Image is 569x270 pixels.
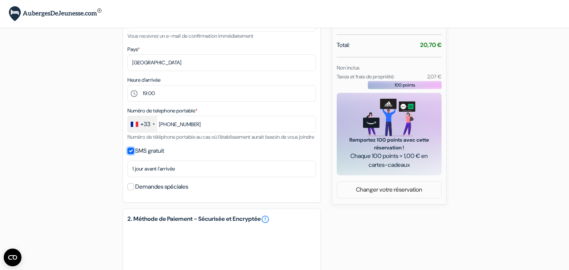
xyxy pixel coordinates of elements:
img: AubergesDeJeunesse.com [9,6,102,21]
span: Total: [337,41,350,50]
div: France: +33 [128,116,157,132]
small: Numéro de téléphone portable au cas où l'établissement aurait besoin de vous joindre [127,134,314,140]
span: Chaque 100 points = 1,00 € en cartes-cadeaux [346,152,433,169]
a: Changer votre réservation [337,183,441,197]
label: Numéro de telephone portable [127,107,197,115]
h5: 2. Méthode de Paiement - Sécurisée et Encryptée [127,215,316,224]
span: 100 points [395,82,415,88]
label: SMS gratuit [135,146,164,156]
small: 2,07 € [427,73,442,80]
label: Pays [127,45,140,53]
strong: 20,70 € [420,41,442,49]
img: gift_card_hero_new.png [363,99,415,136]
small: Non inclus [337,64,359,71]
label: Heure d'arrivée [127,76,160,84]
a: error_outline [261,215,270,224]
input: 6 12 34 56 78 [127,116,316,132]
button: Ouvrir le widget CMP [4,249,21,266]
small: Taxes et frais de propriété: [337,73,395,80]
span: Remportez 100 points avec cette réservation ! [346,136,433,152]
label: Demandes spéciales [135,182,188,192]
small: Vous recevrez un e-mail de confirmation immédiatement [127,33,253,39]
div: +33 [140,120,150,129]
